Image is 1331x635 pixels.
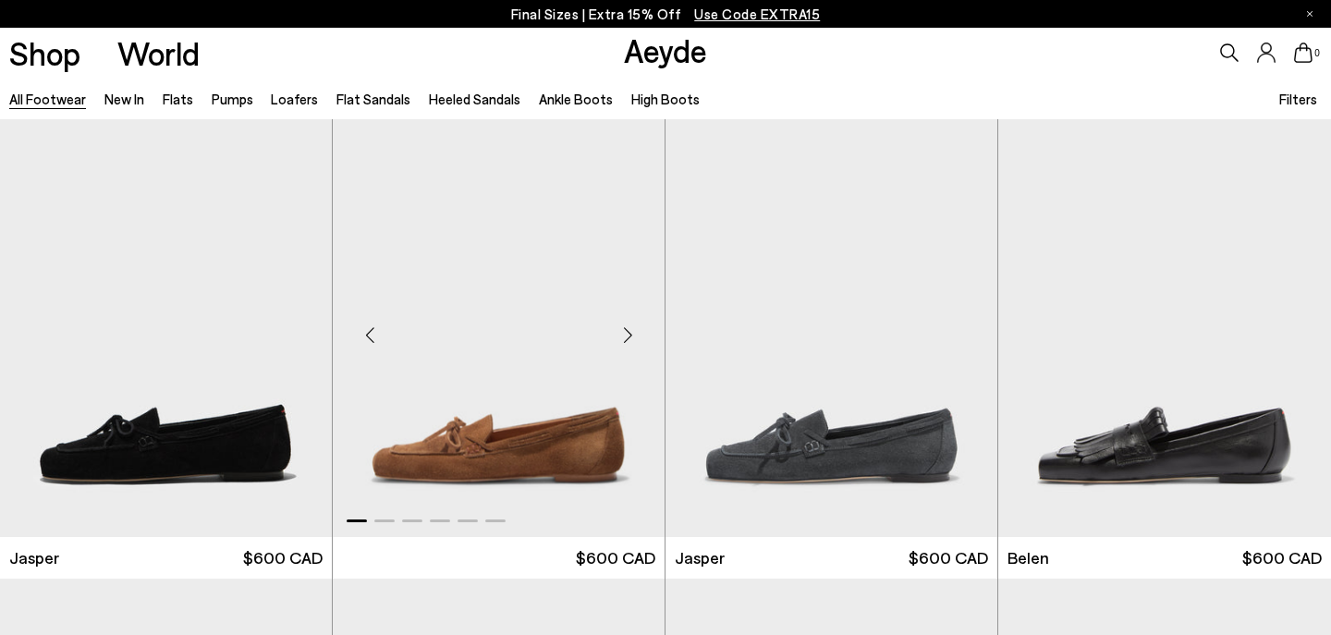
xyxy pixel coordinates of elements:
img: Jasper Moccasin Loafers [333,119,665,536]
a: Pumps [212,91,253,107]
div: 1 / 6 [333,119,665,536]
div: Previous slide [342,308,397,363]
a: World [117,37,200,69]
span: $600 CAD [243,546,323,569]
a: High Boots [631,91,700,107]
a: All Footwear [9,91,86,107]
img: Belen Tassel Loafers [998,119,1331,536]
a: Flat Sandals [336,91,410,107]
img: Jasper Moccasin Loafers [665,119,997,536]
div: Next slide [600,308,655,363]
a: Ankle Boots [539,91,613,107]
span: $600 CAD [1242,546,1322,569]
a: Shop [9,37,80,69]
span: 0 [1313,48,1322,58]
p: Final Sizes | Extra 15% Off [511,3,821,26]
a: Aeyde [624,31,707,69]
span: Jasper [675,546,725,569]
a: Belen $600 CAD [998,537,1331,579]
a: $600 CAD [333,537,665,579]
span: $600 CAD [576,546,655,569]
a: Loafers [271,91,318,107]
span: Belen [1007,546,1049,569]
a: 0 [1294,43,1313,63]
a: Flats [163,91,193,107]
span: Filters [1279,91,1317,107]
a: New In [104,91,144,107]
a: Heeled Sandals [429,91,520,107]
a: Jasper $600 CAD [665,537,997,579]
span: $600 CAD [909,546,988,569]
span: Navigate to /collections/ss25-final-sizes [694,6,820,22]
span: Jasper [9,546,59,569]
a: Next slide Previous slide [333,119,665,536]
